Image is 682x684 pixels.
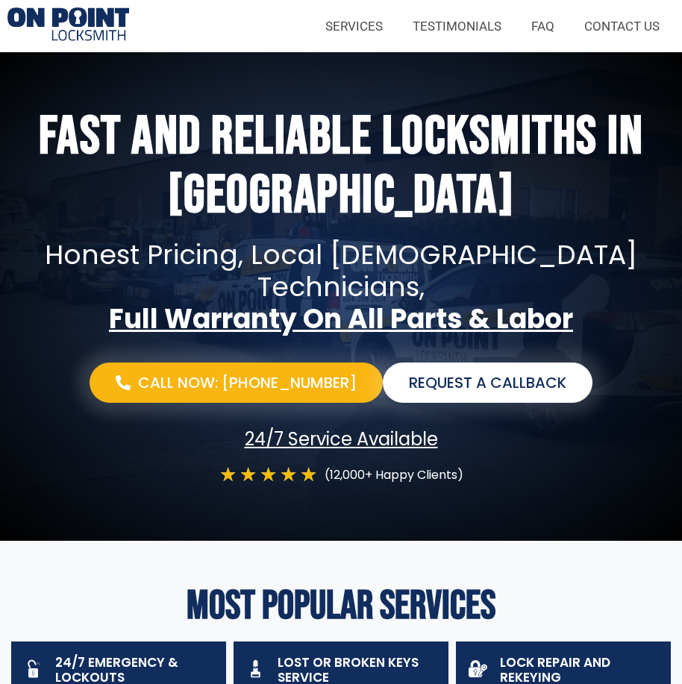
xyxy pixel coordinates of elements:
nav: Menu [144,9,675,43]
span: 24/7 Service Available [245,429,438,451]
a: CONTACT US [569,9,675,43]
a: SERVICES [310,9,398,43]
img: Locksmiths Locations 1 [7,7,129,45]
i: ★ [280,465,297,485]
div: 5/5 [219,465,317,485]
p: (12,000+ Happy Clients) [325,465,463,485]
span: Request a Callback [409,374,566,392]
strong: Full Warranty On All Parts & Labor [109,300,573,338]
p: Honest pricing, local [DEMOGRAPHIC_DATA] technicians, [21,239,660,303]
h1: Fast and Reliable Locksmiths In [GEOGRAPHIC_DATA] [21,107,660,225]
a: Request a Callback [383,363,592,403]
a: Call Now: [PHONE_NUMBER] [90,363,383,403]
i: ★ [240,465,257,485]
i: ★ [219,465,237,485]
h2: Most Popular Services [7,586,675,627]
span: Call Now: [PHONE_NUMBER] [138,374,357,392]
i: ★ [300,465,317,485]
a: FAQ [516,9,569,43]
i: ★ [260,465,277,485]
a: TESTIMONIALS [398,9,516,43]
